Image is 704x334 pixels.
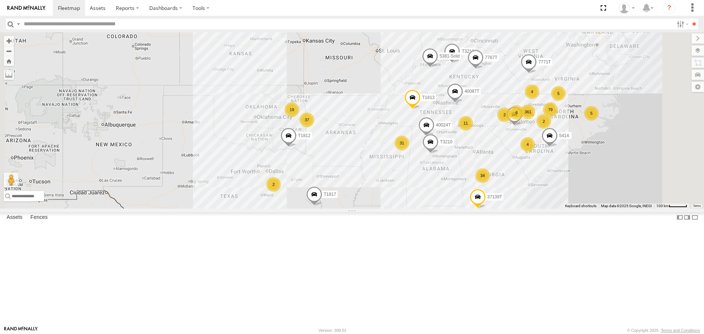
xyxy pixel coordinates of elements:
label: Fences [27,213,51,223]
label: Map Settings [692,82,704,92]
a: Terms (opens in new tab) [693,204,701,207]
div: 31 [395,136,409,150]
div: 37 [300,113,314,127]
label: Assets [3,213,26,223]
div: 2 [497,107,512,122]
label: Hide Summary Table [691,212,698,223]
div: Version: 308.01 [319,328,346,333]
label: Search Query [15,19,21,29]
button: Zoom in [4,36,14,46]
span: 7767T [485,55,498,60]
button: Drag Pegman onto the map to open Street View [4,173,18,187]
div: 79 [543,102,558,117]
button: Map Scale: 100 km per 46 pixels [654,203,689,209]
div: 5 [551,86,566,101]
span: 7771T [538,59,551,65]
label: Dock Summary Table to the Right [683,212,691,223]
span: T1812 [298,133,311,138]
div: 2 [266,177,281,192]
button: Zoom out [4,46,14,56]
div: 34 [475,168,490,183]
div: 361 [521,104,535,119]
button: Zoom Home [4,56,14,66]
div: 2 [536,114,551,129]
div: © Copyright 2025 - [627,328,700,333]
div: 5 [584,106,599,121]
div: 19 [285,102,299,117]
div: Dwight Wallace [616,3,637,14]
span: Map data ©2025 Google, INEGI [601,204,652,208]
a: Visit our Website [4,327,38,334]
button: Keyboard shortcuts [565,203,597,209]
span: T3210 [440,139,452,144]
div: 4 [520,137,535,152]
span: 5381-Sold [440,54,460,59]
label: Measure [4,70,14,80]
div: 11 [458,116,473,131]
div: 4 [525,84,539,99]
span: T3213 [462,49,474,54]
span: T1813 [422,95,434,100]
span: 40087T [465,89,480,94]
i: ? [663,2,675,14]
span: T1817 [324,192,336,197]
span: 37139T [487,194,502,199]
span: 5414 [559,133,569,139]
span: 100 km [656,204,669,208]
div: 6 [509,105,524,120]
img: rand-logo.svg [7,5,45,11]
span: 40024T [436,122,451,128]
label: Dock Summary Table to the Left [676,212,683,223]
label: Search Filter Options [674,19,690,29]
a: Terms and Conditions [661,328,700,333]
